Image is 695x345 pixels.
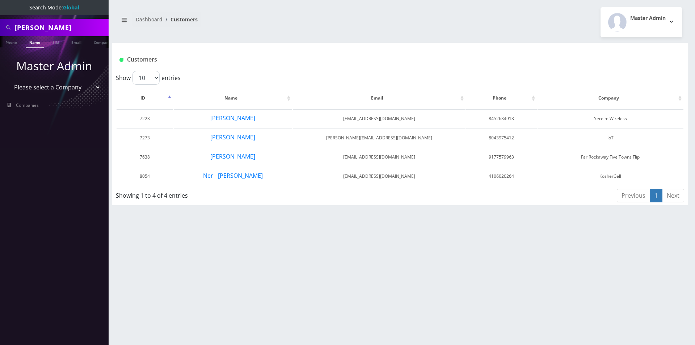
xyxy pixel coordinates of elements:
th: Phone: activate to sort column ascending [466,88,537,109]
a: Company [90,36,114,47]
td: 7273 [117,129,173,147]
nav: breadcrumb [118,12,395,33]
button: Ner - [PERSON_NAME] [203,171,263,180]
td: 7223 [117,109,173,128]
a: 1 [650,189,662,202]
td: Yereim Wireless [538,109,683,128]
a: Dashboard [136,16,163,23]
th: Name: activate to sort column ascending [174,88,292,109]
td: [EMAIL_ADDRESS][DOMAIN_NAME] [293,109,466,128]
td: 8054 [117,167,173,185]
td: 8452634913 [466,109,537,128]
a: Name [26,36,44,48]
a: SIM [49,36,63,47]
span: Companies [16,102,39,108]
td: 8043975412 [466,129,537,147]
td: 7638 [117,148,173,166]
h2: Master Admin [630,15,666,21]
input: Search All Companies [14,21,107,34]
a: Phone [2,36,21,47]
td: [EMAIL_ADDRESS][DOMAIN_NAME] [293,167,466,185]
td: IoT [538,129,683,147]
th: Company: activate to sort column ascending [538,88,683,109]
button: [PERSON_NAME] [210,132,256,142]
a: Next [662,189,684,202]
label: Show entries [116,71,181,85]
th: ID: activate to sort column descending [117,88,173,109]
button: [PERSON_NAME] [210,152,256,161]
div: Showing 1 to 4 of 4 entries [116,188,347,200]
li: Customers [163,16,198,23]
td: [EMAIL_ADDRESS][DOMAIN_NAME] [293,148,466,166]
td: 9177579963 [466,148,537,166]
td: KosherCell [538,167,683,185]
td: [PERSON_NAME][EMAIL_ADDRESS][DOMAIN_NAME] [293,129,466,147]
h1: Customers [119,56,585,63]
th: Email: activate to sort column ascending [293,88,466,109]
select: Showentries [132,71,160,85]
td: 4106020264 [466,167,537,185]
button: Master Admin [601,7,682,37]
a: Previous [617,189,650,202]
span: Search Mode: [29,4,79,11]
a: Email [68,36,85,47]
td: Far Rockaway Five Towns Flip [538,148,683,166]
button: [PERSON_NAME] [210,113,256,123]
strong: Global [63,4,79,11]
